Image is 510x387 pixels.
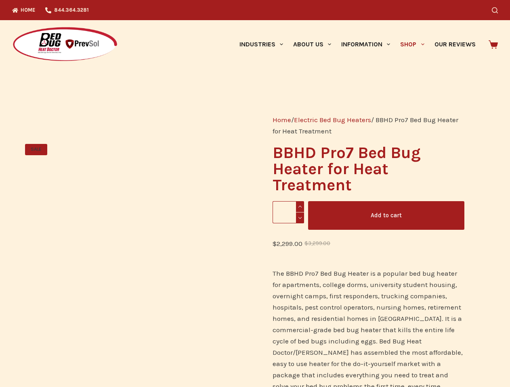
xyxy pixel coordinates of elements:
bdi: 3,299.00 [304,240,330,246]
h1: BBHD Pro7 Bed Bug Heater for Heat Treatment [273,145,464,193]
nav: Breadcrumb [273,114,464,137]
span: SALE [25,144,47,155]
a: Home [273,116,291,124]
a: Industries [234,20,288,69]
a: About Us [288,20,336,69]
button: Search [492,7,498,13]
nav: Primary [234,20,481,69]
a: Information [336,20,395,69]
span: $ [273,239,277,248]
a: Electric Bed Bug Heaters [294,116,371,124]
button: Add to cart [308,201,464,230]
a: Shop [395,20,429,69]
img: Prevsol/Bed Bug Heat Doctor [12,27,118,62]
input: Product quantity [273,201,304,223]
span: $ [304,240,308,246]
a: Our Reviews [429,20,481,69]
bdi: 2,299.00 [273,239,302,248]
